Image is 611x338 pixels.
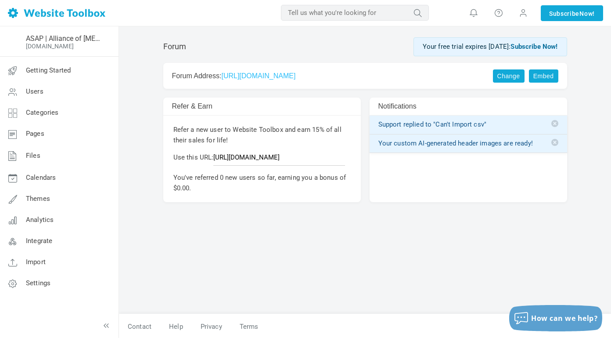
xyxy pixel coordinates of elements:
h2: Refer & Earn [172,102,316,110]
h2: Forum Address: [172,72,481,80]
span: Themes [26,195,50,203]
span: Import [26,258,46,266]
span: Users [26,87,43,95]
a: ASAP | Alliance of [MEDICAL_DATA] Partners [26,34,102,43]
div: Your free trial expires [DATE]: [413,37,567,56]
span: Files [26,152,40,160]
h2: Notifications [378,102,522,110]
span: Delete notification [551,139,558,146]
a: [DOMAIN_NAME] [26,43,74,50]
a: [URL][DOMAIN_NAME] [221,72,295,80]
span: Getting Started [26,66,71,74]
a: Your custom AI-generated header images are ready! [378,139,558,148]
span: Categories [26,109,59,116]
span: Analytics [26,216,54,224]
input: Tell us what you're looking for [281,5,429,21]
span: Calendars [26,174,56,182]
span: Now! [579,9,595,18]
span: How can we help? [531,313,598,323]
p: You've referred 0 new users so far, earning you a bonus of $0.00. [173,172,351,193]
a: SubscribeNow! [541,5,603,21]
a: Embed [529,69,558,83]
a: Contact [119,319,160,334]
a: Subscribe Now! [510,43,557,51]
p: Refer a new user to Website Toolbox and earn 15% of all their sales for life! [173,124,351,145]
img: pfavico.ico [6,35,20,49]
h1: Forum [163,42,187,51]
a: Support replied to "Can't Import csv" [378,120,558,129]
button: How can we help? [509,305,602,331]
span: Integrate [26,237,52,245]
a: Terms [231,319,259,334]
a: Privacy [192,319,231,334]
a: Help [160,319,192,334]
p: Use this URL: [173,152,351,166]
span: Settings [26,279,50,287]
a: Change [493,69,525,83]
span: Delete notification [551,120,558,127]
span: Pages [26,130,44,138]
